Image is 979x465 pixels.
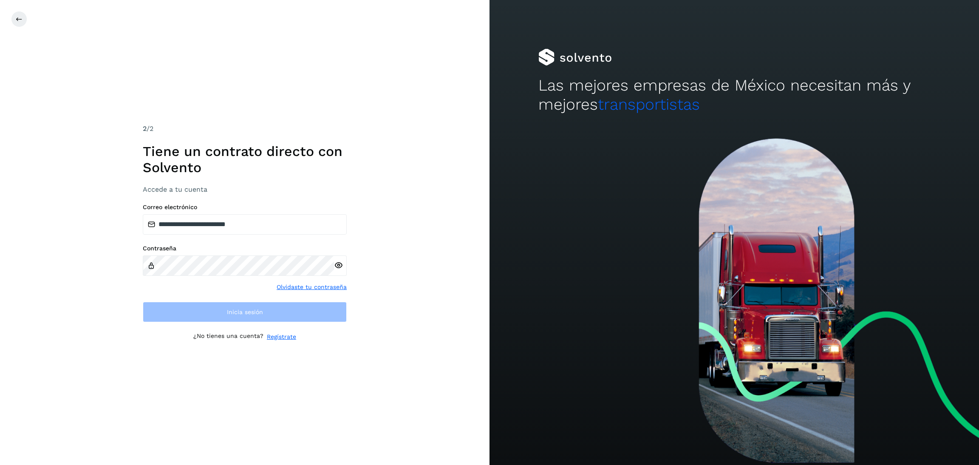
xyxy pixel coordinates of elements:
label: Contraseña [143,245,347,252]
div: /2 [143,124,347,134]
h3: Accede a tu cuenta [143,185,347,193]
label: Correo electrónico [143,204,347,211]
button: Inicia sesión [143,302,347,322]
p: ¿No tienes una cuenta? [193,332,263,341]
span: 2 [143,125,147,133]
h2: Las mejores empresas de México necesitan más y mejores [538,76,930,114]
a: Olvidaste tu contraseña [277,283,347,292]
a: Regístrate [267,332,296,341]
span: Inicia sesión [227,309,263,315]
span: transportistas [598,95,700,113]
h1: Tiene un contrato directo con Solvento [143,143,347,176]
